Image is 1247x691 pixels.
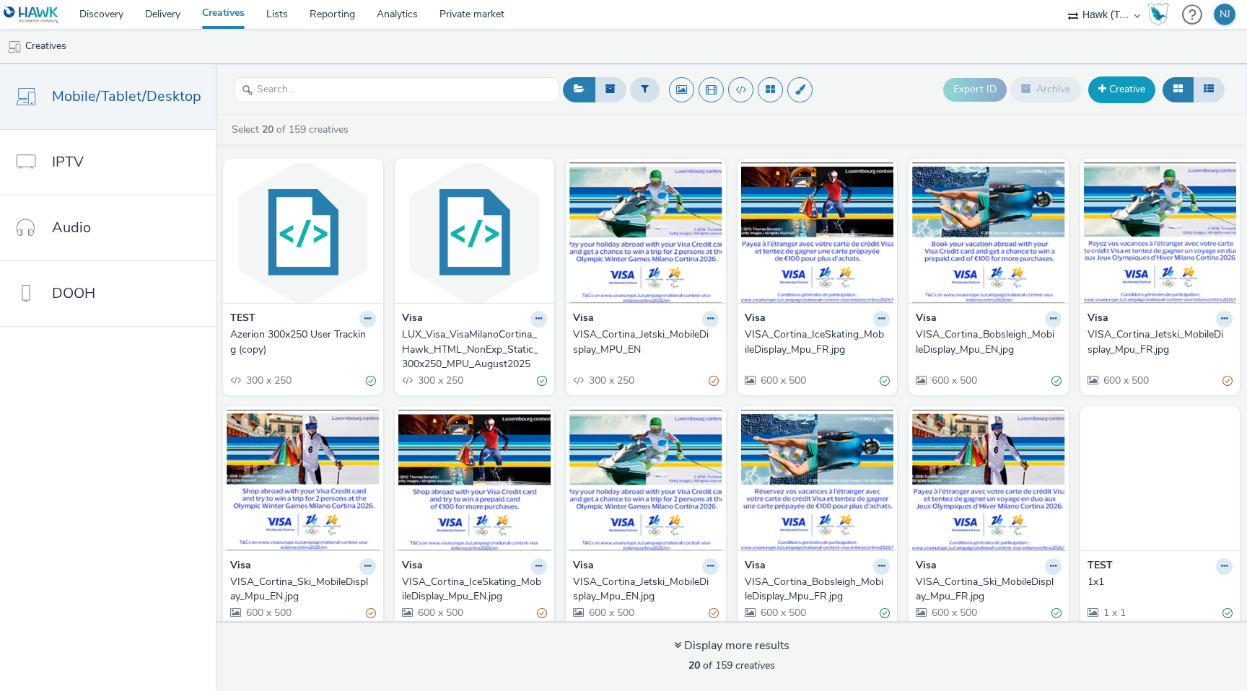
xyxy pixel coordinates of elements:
[416,374,463,387] span: 300 x 250
[943,78,1007,101] button: Export ID
[230,575,376,604] a: VISA_Cortina_Ski_MobileDisplay_Mpu_EN.jpg
[245,606,292,620] span: 600 x 500
[1102,374,1149,387] span: 600 x 500
[402,327,542,371] div: LUX_Visa_VisaMilanoCortina_Hawk_HTML_NonExp_Static_300x250_MPU_August2025
[227,410,380,550] img: VISA_Cortina_Ski_MobileDisplay_Mpu_EN.jpg visual
[1088,558,1113,575] strong: TEST
[573,558,594,575] strong: Visa
[709,605,719,620] div: Partially valid
[573,327,719,357] a: VISA_Cortina_Jetski_MobileDisplay_MPU_EN
[52,151,84,172] span: IPTV
[916,311,937,327] strong: Visa
[688,659,700,672] strong: 20
[930,606,977,620] span: 600 x 500
[537,605,547,620] div: Partially valid
[7,40,22,54] img: mobile
[745,575,885,604] div: VISA_Cortina_Bobsleigh_MobileDisplay_Mpu_FR.jpg
[759,606,806,620] span: 600 x 500
[741,410,894,550] img: VISA_Cortina_Bobsleigh_MobileDisplay_Mpu_FR.jpg visual
[1088,327,1228,357] div: VISA_Cortina_Jetski_MobileDisplay_Mpu_FR.jpg
[366,605,376,620] div: Partially valid
[880,605,890,620] div: Valid
[537,373,547,388] div: Valid
[745,327,885,357] div: VISA_Cortina_IceSkating_MobileDisplay_Mpu_FR.jpg
[759,374,806,387] span: 600 x 500
[741,162,894,303] img: VISA_Cortina_IceSkating_MobileDisplay_Mpu_FR.jpg visual
[52,217,91,238] span: Audio
[587,374,634,387] span: 300 x 250
[1193,77,1225,102] button: Table
[1084,410,1237,550] img: 1x1 visual
[916,558,937,575] strong: Visa
[930,374,977,387] span: 600 x 500
[230,575,370,604] div: VISA_Cortina_Ski_MobileDisplay_Mpu_EN.jpg
[1147,3,1175,26] a: Hawk Academy
[573,575,719,604] a: VISA_Cortina_Jetski_MobileDisplay_Mpu_EN.jpg
[1220,4,1230,25] div: NJ
[569,410,722,550] img: VISA_Cortina_Jetski_MobileDisplay_Mpu_EN.jpg visual
[1088,76,1155,102] a: Creative
[227,162,380,303] img: Azerion 300x250 User Tracking (copy) visual
[1084,162,1237,303] img: VISA_Cortina_Jetski_MobileDisplay_Mpu_FR.jpg visual
[916,575,1062,604] a: VISA_Cortina_Ski_MobileDisplay_Mpu_FR.jpg
[569,162,722,303] img: VISA_Cortina_Jetski_MobileDisplay_MPU_EN visual
[916,327,1056,357] div: VISA_Cortina_Bobsleigh_MobileDisplay_Mpu_EN.jpg
[366,373,376,388] div: Valid
[398,410,551,550] img: VISA_Cortina_IceSkating_MobileDisplay_Mpu_EN.jpg visual
[573,311,594,327] strong: Visa
[674,638,789,654] div: Display more results
[745,327,891,357] a: VISA_Cortina_IceSkating_MobileDisplay_Mpu_FR.jpg
[402,327,548,371] a: LUX_Visa_VisaMilanoCortina_Hawk_HTML_NonExp_Static_300x250_MPU_August2025
[230,311,255,327] strong: TEST
[573,575,713,604] div: VISA_Cortina_Jetski_MobileDisplay_Mpu_EN.jpg
[916,327,1062,357] a: VISA_Cortina_Bobsleigh_MobileDisplay_Mpu_EN.jpg
[235,77,559,102] input: Search...
[912,162,1065,303] img: VISA_Cortina_Bobsleigh_MobileDisplay_Mpu_EN.jpg visual
[230,327,376,357] a: Azerion 300x250 User Tracking (copy)
[402,575,548,604] a: VISA_Cortina_IceSkating_MobileDisplay_Mpu_EN.jpg
[1222,373,1233,388] div: Partially valid
[709,373,719,388] div: Partially valid
[245,374,292,387] span: 300 x 250
[1222,605,1233,620] div: Valid
[573,327,713,357] div: VISA_Cortina_Jetski_MobileDisplay_MPU_EN
[1102,606,1126,620] span: 1 x 1
[402,558,423,575] strong: Visa
[230,123,354,136] a: Select of 159 creatives
[916,575,1056,604] div: VISA_Cortina_Ski_MobileDisplay_Mpu_FR.jpg
[1088,327,1233,357] a: VISA_Cortina_Jetski_MobileDisplay_Mpu_FR.jpg
[52,283,95,304] span: DOOH
[1163,77,1194,102] button: Grid
[416,606,463,620] span: 600 x 500
[402,311,423,327] strong: Visa
[745,558,766,575] strong: Visa
[587,606,634,620] span: 600 x 500
[230,327,370,357] div: Azerion 300x250 User Tracking (copy)
[1088,575,1233,589] a: 1x1
[4,6,59,24] img: undefined Logo
[745,311,766,327] strong: Visa
[912,410,1065,550] img: VISA_Cortina_Ski_MobileDisplay_Mpu_FR.jpg visual
[230,558,251,575] strong: Visa
[880,373,890,388] div: Valid
[688,659,775,672] span: of 159 creatives
[1051,605,1062,620] div: Valid
[745,575,891,604] a: VISA_Cortina_Bobsleigh_MobileDisplay_Mpu_FR.jpg
[1088,311,1108,327] strong: Visa
[1147,3,1169,26] img: Hawk Academy
[262,123,274,136] strong: 20
[52,86,201,107] span: Mobile/Tablet/Desktop
[398,162,551,303] img: LUX_Visa_VisaMilanoCortina_Hawk_HTML_NonExp_Static_300x250_MPU_August2025 visual
[1088,575,1228,589] div: 1x1
[1010,77,1081,102] button: Archive
[1051,373,1062,388] div: Valid
[402,575,542,604] div: VISA_Cortina_IceSkating_MobileDisplay_Mpu_EN.jpg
